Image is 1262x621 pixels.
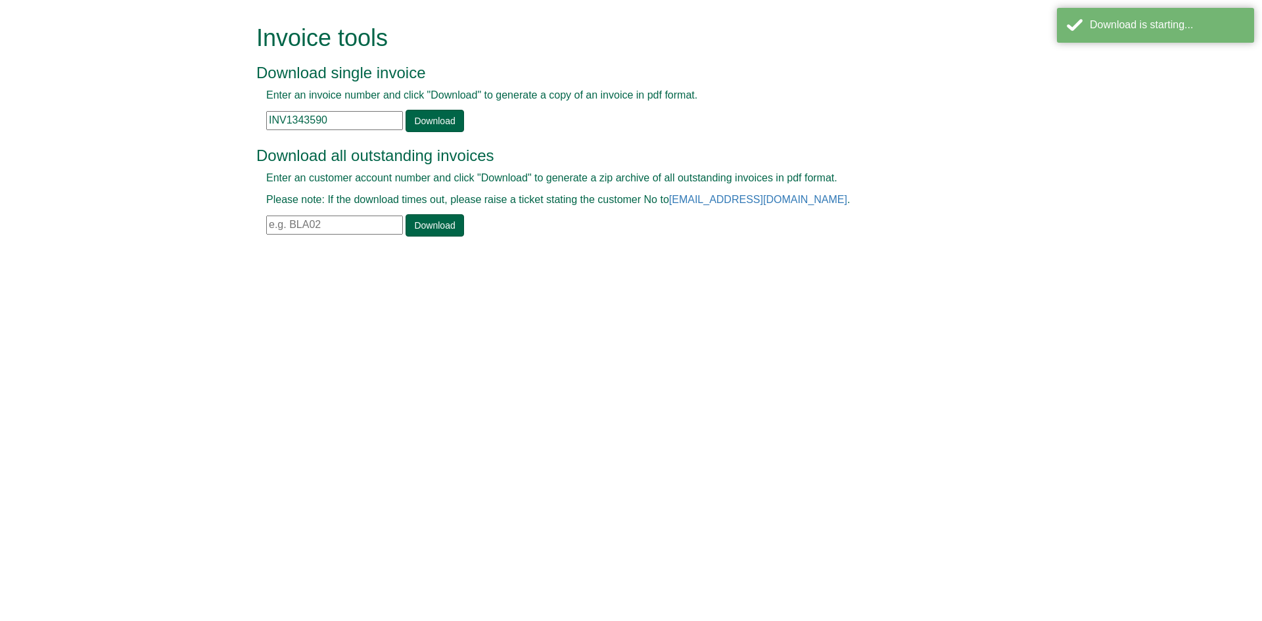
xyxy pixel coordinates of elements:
[266,88,966,103] p: Enter an invoice number and click "Download" to generate a copy of an invoice in pdf format.
[266,171,966,186] p: Enter an customer account number and click "Download" to generate a zip archive of all outstandin...
[266,193,966,208] p: Please note: If the download times out, please raise a ticket stating the customer No to .
[406,110,463,132] a: Download
[256,25,976,51] h1: Invoice tools
[256,147,976,164] h3: Download all outstanding invoices
[266,216,403,235] input: e.g. BLA02
[1090,18,1244,33] div: Download is starting...
[669,194,847,205] a: [EMAIL_ADDRESS][DOMAIN_NAME]
[266,111,403,130] input: e.g. INV1234
[256,64,976,81] h3: Download single invoice
[406,214,463,237] a: Download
